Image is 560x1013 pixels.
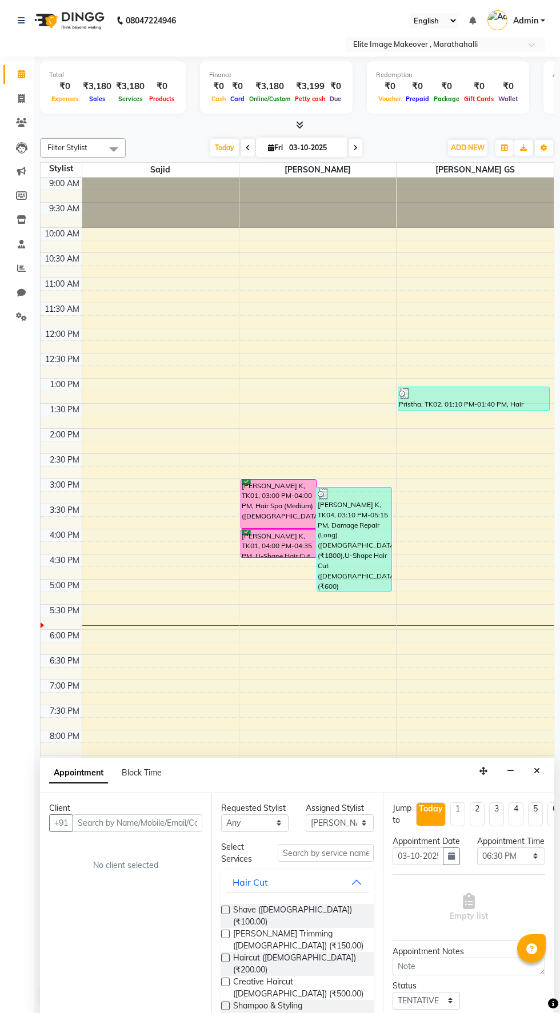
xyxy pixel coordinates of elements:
div: 10:30 AM [42,253,82,265]
span: ADD NEW [451,143,485,152]
span: Appointment [49,763,108,783]
div: 7:30 PM [47,705,82,717]
div: 10:00 AM [42,228,82,240]
span: Online/Custom [247,95,293,103]
span: Filter Stylist [47,143,87,152]
div: Assigned Stylist [306,802,373,814]
div: 8:00 PM [47,730,82,742]
span: Gift Cards [462,95,496,103]
span: Haircut ([DEMOGRAPHIC_DATA]) (₹200.00) [233,952,365,976]
input: Search by Name/Mobile/Email/Code [73,814,202,832]
span: Cash [209,95,228,103]
span: [PERSON_NAME] [239,163,396,177]
div: ₹0 [496,80,520,93]
div: ₹0 [147,80,177,93]
div: ₹0 [228,80,247,93]
iframe: chat widget [512,967,549,1002]
div: 9:00 AM [47,178,82,190]
div: ₹0 [431,80,462,93]
div: 8:30 PM [47,755,82,767]
span: Wallet [496,95,520,103]
div: Pristha, TK02, 01:10 PM-01:40 PM, Hair Cut(kids)(Girl) (₹400) [398,387,549,411]
div: 1:30 PM [47,404,82,416]
div: 6:30 PM [47,655,82,667]
div: 4:00 PM [47,529,82,541]
div: 2:30 PM [47,454,82,466]
div: Appointment Notes [393,946,545,958]
div: Client [49,802,202,814]
div: 12:00 PM [43,328,82,340]
div: Jump to [393,802,411,826]
span: Prepaid [403,95,431,103]
div: 3:00 PM [47,479,82,491]
div: 7:00 PM [47,680,82,692]
button: Close [529,762,545,780]
div: [PERSON_NAME] K, TK01, 04:00 PM-04:35 PM, U-Shape Hair Cut ([DEMOGRAPHIC_DATA]) [241,530,316,557]
div: 6:00 PM [47,630,82,642]
div: 3:30 PM [47,504,82,516]
span: [PERSON_NAME] Trimming ([DEMOGRAPHIC_DATA]) (₹150.00) [233,928,365,952]
div: ₹3,180 [81,80,114,93]
span: Creative Haircut ([DEMOGRAPHIC_DATA]) (₹500.00) [233,976,365,1000]
button: ADD NEW [448,140,487,156]
button: +91 [49,814,73,832]
input: yyyy-mm-dd [393,847,443,865]
span: Fri [265,143,286,152]
span: Sales [87,95,107,103]
div: Select Services [213,841,269,865]
div: ₹0 [49,80,81,93]
img: logo [29,5,107,37]
div: ₹3,180 [247,80,293,93]
div: Hair Cut [233,875,268,889]
b: 08047224946 [126,5,176,37]
span: Products [147,95,177,103]
div: Total [49,70,177,80]
div: Stylist [41,163,82,175]
div: 5:00 PM [47,580,82,592]
span: Admin [513,15,538,27]
span: Services [116,95,145,103]
li: 4 [509,802,523,826]
div: 11:30 AM [42,303,82,315]
span: Sajid [82,163,239,177]
div: Today [419,803,443,815]
span: Card [228,95,247,103]
div: 9:30 AM [47,203,82,215]
span: Petty cash [293,95,327,103]
button: Hair Cut [226,872,369,893]
div: Appointment Date [393,835,460,847]
div: 4:30 PM [47,554,82,566]
span: Today [210,139,239,156]
span: [PERSON_NAME] GS [397,163,554,177]
div: ₹3,199 [293,80,327,93]
div: [PERSON_NAME] K, TK01, 03:00 PM-04:00 PM, Hair Spa (Medium) ([DEMOGRAPHIC_DATA]) [241,480,316,528]
div: ₹0 [462,80,496,93]
div: ₹0 [209,80,228,93]
div: Redemption [376,70,520,80]
div: 2:00 PM [47,429,82,441]
li: 5 [528,802,543,826]
li: 1 [450,802,465,826]
div: ₹0 [327,80,343,93]
img: Admin [487,10,507,30]
li: 2 [470,802,485,826]
span: Shave ([DEMOGRAPHIC_DATA]) (₹100.00) [233,904,365,928]
div: 1:00 PM [47,379,82,391]
div: 12:30 PM [43,353,82,365]
span: Voucher [376,95,403,103]
input: 2025-10-03 [286,139,343,156]
div: Requested Stylist [221,802,289,814]
div: Finance [209,70,343,80]
div: Status [393,980,460,992]
div: 11:00 AM [42,278,82,290]
span: Expenses [49,95,81,103]
div: 5:30 PM [47,605,82,617]
span: Package [431,95,462,103]
span: Block Time [122,767,162,778]
div: ₹0 [376,80,403,93]
div: [PERSON_NAME] K, TK04, 03:10 PM-05:15 PM, Damage Repair (Long) ([DEMOGRAPHIC_DATA]) (₹1800),U-Sha... [317,488,392,591]
div: No client selected [77,859,175,871]
div: Appointment Time [477,835,545,847]
span: Empty list [450,893,488,922]
input: Search by service name [278,844,374,862]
